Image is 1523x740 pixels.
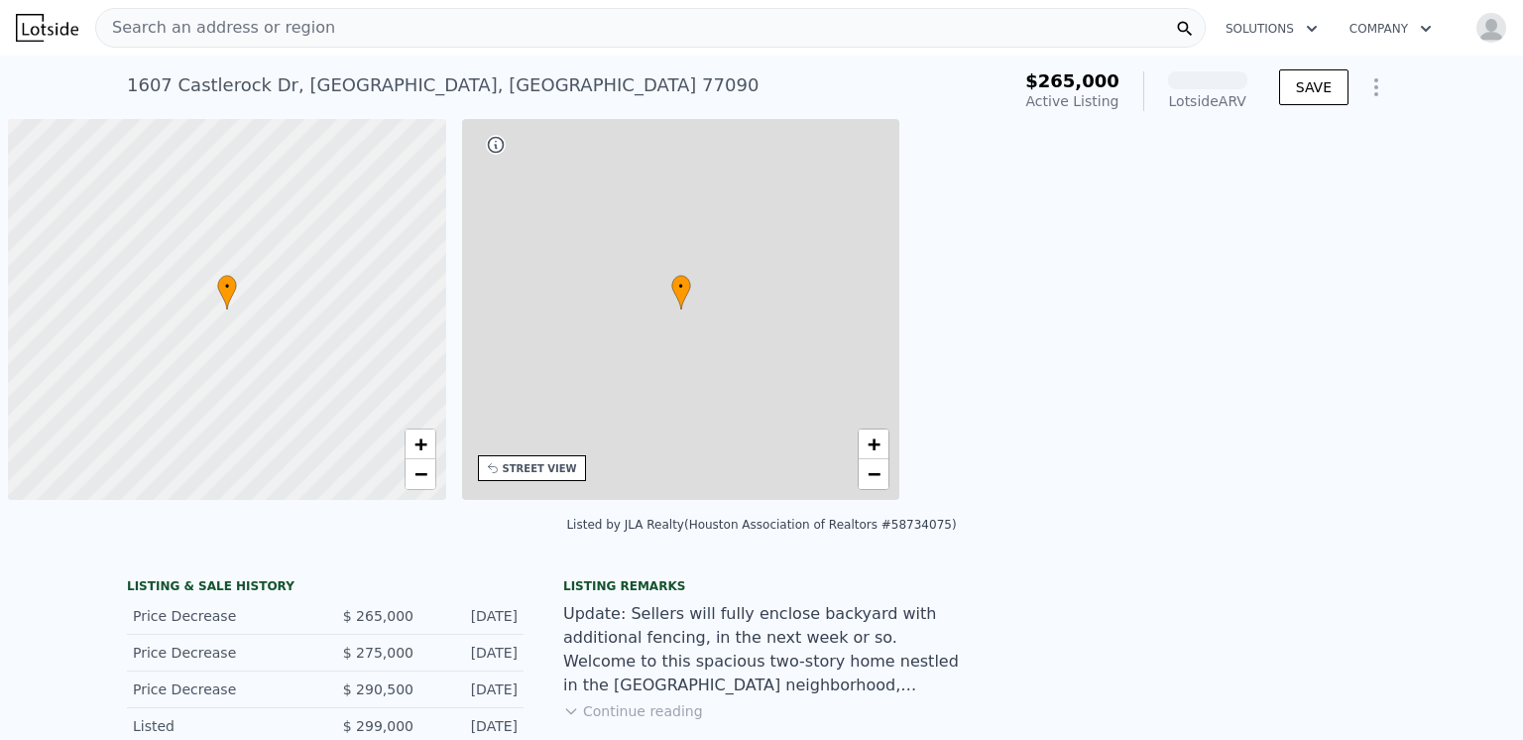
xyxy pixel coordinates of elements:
[413,461,426,486] span: −
[406,430,435,459] a: Zoom in
[1356,67,1396,107] button: Show Options
[133,716,309,736] div: Listed
[429,643,518,663] div: [DATE]
[133,679,309,699] div: Price Decrease
[1475,12,1507,44] img: avatar
[127,578,524,598] div: LISTING & SALE HISTORY
[343,608,413,624] span: $ 265,000
[503,461,577,476] div: STREET VIEW
[429,606,518,626] div: [DATE]
[566,518,956,532] div: Listed by JLA Realty (Houston Association of Realtors #58734075)
[1279,69,1348,105] button: SAVE
[429,716,518,736] div: [DATE]
[406,459,435,489] a: Zoom out
[217,278,237,296] span: •
[859,430,888,459] a: Zoom in
[343,681,413,697] span: $ 290,500
[868,461,880,486] span: −
[16,14,78,42] img: Lotside
[1168,91,1247,111] div: Lotside ARV
[343,718,413,734] span: $ 299,000
[563,701,703,721] button: Continue reading
[1025,70,1119,91] span: $265,000
[133,606,309,626] div: Price Decrease
[217,275,237,309] div: •
[1210,11,1334,47] button: Solutions
[671,278,691,296] span: •
[96,16,335,40] span: Search an address or region
[413,432,426,456] span: +
[133,643,309,663] div: Price Decrease
[671,275,691,309] div: •
[1334,11,1448,47] button: Company
[868,432,880,456] span: +
[1026,93,1119,109] span: Active Listing
[563,578,960,594] div: Listing remarks
[429,679,518,699] div: [DATE]
[343,645,413,661] span: $ 275,000
[563,602,960,697] div: Update: Sellers will fully enclose backyard with additional fencing, in the next week or so. Welc...
[127,71,759,99] div: 1607 Castlerock Dr , [GEOGRAPHIC_DATA] , [GEOGRAPHIC_DATA] 77090
[859,459,888,489] a: Zoom out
